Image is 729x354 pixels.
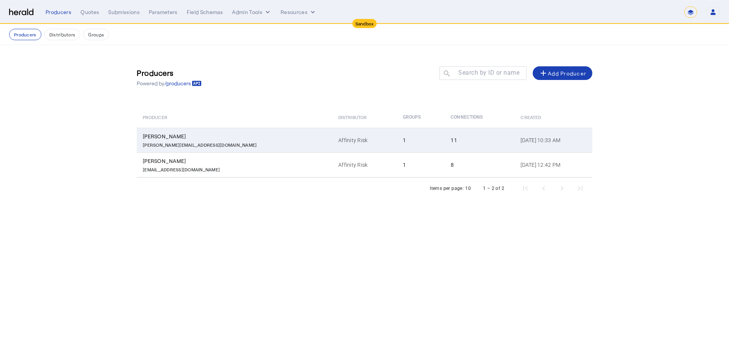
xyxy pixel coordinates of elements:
p: Powered by [137,80,202,87]
th: Producer [137,107,332,128]
div: Quotes [80,8,99,16]
th: Groups [397,107,445,128]
div: 11 [451,136,511,144]
div: Producers [46,8,71,16]
div: 8 [451,161,511,169]
td: Affinity Risk [332,152,397,177]
td: Affinity Risk [332,128,397,152]
p: [PERSON_NAME][EMAIL_ADDRESS][DOMAIN_NAME] [143,140,257,148]
td: [DATE] 10:33 AM [514,128,592,152]
p: [EMAIL_ADDRESS][DOMAIN_NAME] [143,165,220,172]
div: Add Producer [539,69,586,78]
button: internal dropdown menu [232,8,271,16]
mat-icon: search [439,69,452,79]
div: Items per page: [430,185,464,192]
button: Producers [9,29,41,40]
div: 10 [465,185,471,192]
mat-icon: add [539,69,548,78]
button: Resources dropdown menu [281,8,317,16]
div: Parameters [149,8,178,16]
td: 1 [397,128,445,152]
div: [PERSON_NAME] [143,157,329,165]
th: Distributor [332,107,397,128]
button: Add Producer [533,66,592,80]
h3: Producers [137,67,202,78]
mat-label: Search by ID or name [458,69,519,76]
th: Connections [445,107,514,128]
div: [PERSON_NAME] [143,133,329,140]
div: Sandbox [352,19,377,28]
td: [DATE] 12:42 PM [514,152,592,177]
img: Herald Logo [9,9,33,16]
div: Submissions [108,8,140,16]
button: Groups [83,29,109,40]
div: Field Schemas [187,8,223,16]
div: 1 – 2 of 2 [483,185,504,192]
td: 1 [397,152,445,177]
th: Created [514,107,592,128]
button: Distributors [44,29,80,40]
a: /producers [164,80,202,87]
